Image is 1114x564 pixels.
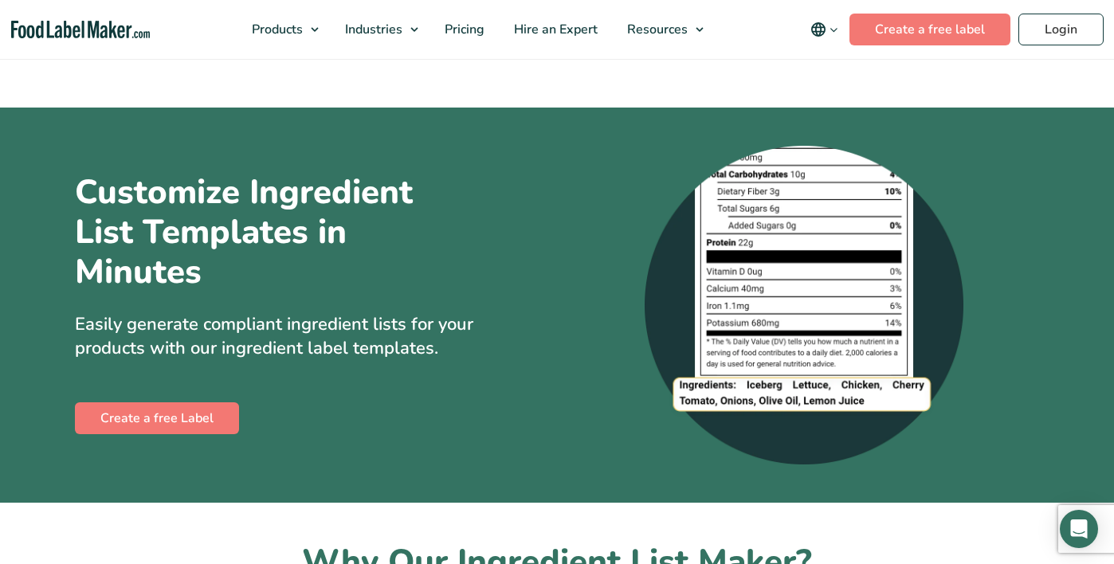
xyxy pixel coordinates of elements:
[1060,510,1098,548] div: Open Intercom Messenger
[849,14,1010,45] a: Create a free label
[645,146,963,464] img: A zoomed-in screenshot of an ingredient list at the bottom of a nutrition label.
[75,312,545,362] p: Easily generate compliant ingredient lists for your products with our ingredient label templates.
[75,402,239,434] a: Create a free Label
[247,21,304,38] span: Products
[1018,14,1104,45] a: Login
[509,21,599,38] span: Hire an Expert
[440,21,486,38] span: Pricing
[75,173,473,293] h1: Customize Ingredient List Templates in Minutes
[340,21,404,38] span: Industries
[622,21,689,38] span: Resources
